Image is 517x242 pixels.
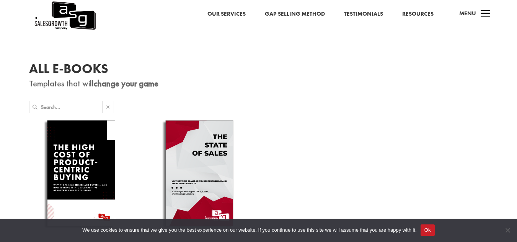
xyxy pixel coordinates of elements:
strong: change your game [94,78,158,89]
span: We use cookies to ensure that we give you the best experience on our website. If you continue to ... [82,226,416,234]
span: No [504,226,511,234]
input: Search... [41,101,102,113]
button: Ok [421,224,435,236]
h1: All E-Books [29,62,488,79]
p: Templates that will [29,79,488,88]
